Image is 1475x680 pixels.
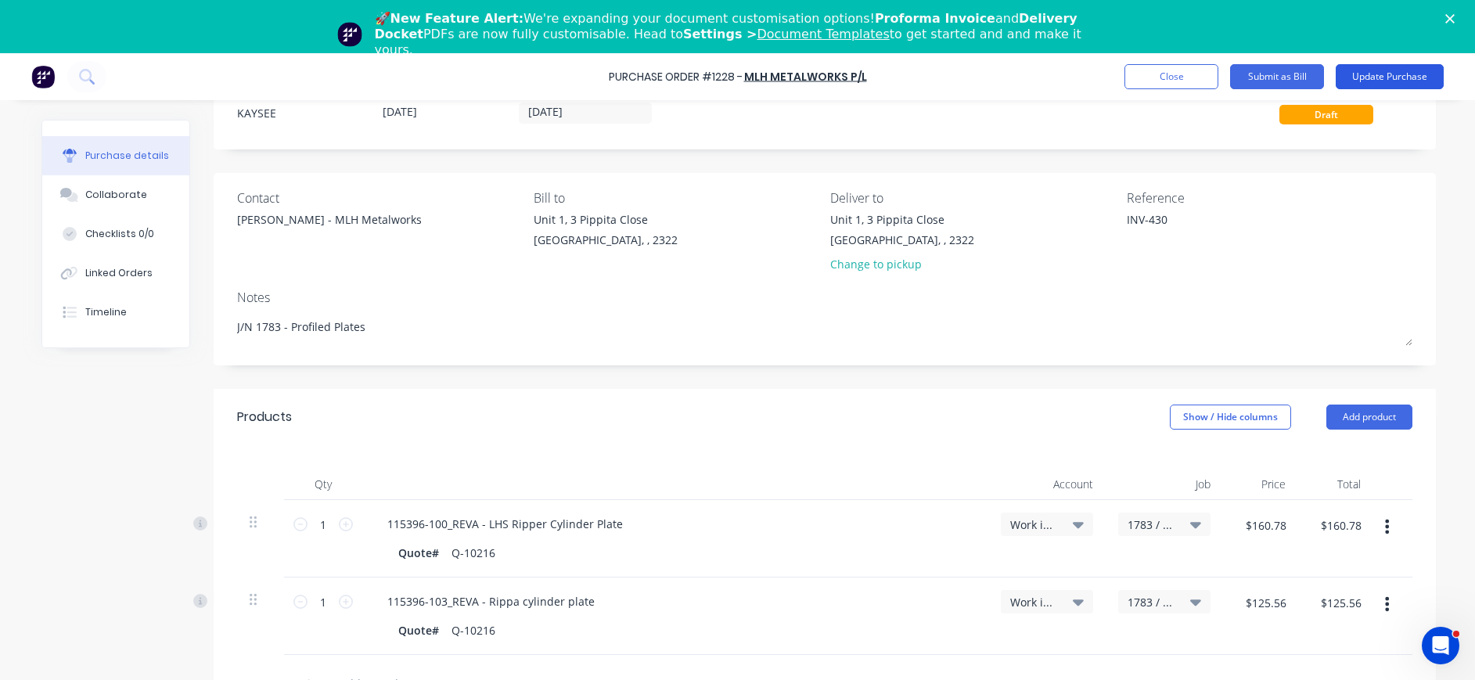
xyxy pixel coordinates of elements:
div: [GEOGRAPHIC_DATA], , 2322 [830,232,974,248]
div: Linked Orders [85,266,153,280]
div: Qty [284,469,362,500]
iframe: Intercom live chat [1422,627,1459,664]
span: Work in Progress [1010,516,1057,533]
div: Price [1223,469,1298,500]
b: Proforma Invoice [875,11,995,26]
div: Bill to [534,189,818,207]
textarea: J/N 1783 - Profiled Plates [237,311,1412,346]
div: Draft [1279,105,1373,124]
button: Add product [1326,405,1412,430]
div: Q-10216 [445,619,502,642]
textarea: INV-430 [1127,211,1322,246]
button: Collaborate [42,175,189,214]
button: Purchase details [42,136,189,175]
div: [GEOGRAPHIC_DATA], , 2322 [534,232,678,248]
div: Reference [1127,189,1412,207]
span: 1783 / W/Trac - DPO Items [1128,594,1175,610]
div: Quote# [392,541,445,564]
span: 1783 / W/Trac - DPO Items [1128,516,1175,533]
button: Update Purchase [1336,64,1444,89]
button: Show / Hide columns [1170,405,1291,430]
div: Contact [237,189,522,207]
a: MLH Metalworks P/L [744,69,867,85]
div: Collaborate [85,188,147,202]
button: Timeline [42,293,189,332]
div: Deliver to [830,189,1115,207]
button: Checklists 0/0 [42,214,189,254]
div: Quote# [392,619,445,642]
div: Notes [237,288,1412,307]
button: Submit as Bill [1230,64,1324,89]
div: Change to pickup [830,256,974,272]
b: Delivery Docket [375,11,1077,41]
img: Profile image for Team [337,22,362,47]
img: Factory [31,65,55,88]
div: Checklists 0/0 [85,227,154,241]
div: [PERSON_NAME] - MLH Metalworks [237,211,422,228]
div: Total [1298,469,1373,500]
button: Linked Orders [42,254,189,293]
div: 115396-103_REVA - Rippa cylinder plate [375,590,607,613]
div: Q-10216 [445,541,502,564]
div: Purchase Order #1228 - [609,69,743,85]
div: Products [237,408,292,426]
div: Timeline [85,305,127,319]
div: Account [988,469,1106,500]
div: Job [1106,469,1223,500]
div: 🚀 We're expanding your document customisation options! and PDFs are now fully customisable. Head ... [375,11,1113,58]
div: Purchase details [85,149,169,163]
div: Close [1445,14,1461,23]
div: KAYSEE [237,105,370,121]
span: Work in Progress [1010,594,1057,610]
b: Settings > [683,27,890,41]
button: Close [1124,64,1218,89]
b: New Feature Alert: [390,11,524,26]
a: Document Templates [757,27,889,41]
div: 115396-100_REVA - LHS Ripper Cylinder Plate [375,513,635,535]
div: Unit 1, 3 Pippita Close [830,211,974,228]
div: Unit 1, 3 Pippita Close [534,211,678,228]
